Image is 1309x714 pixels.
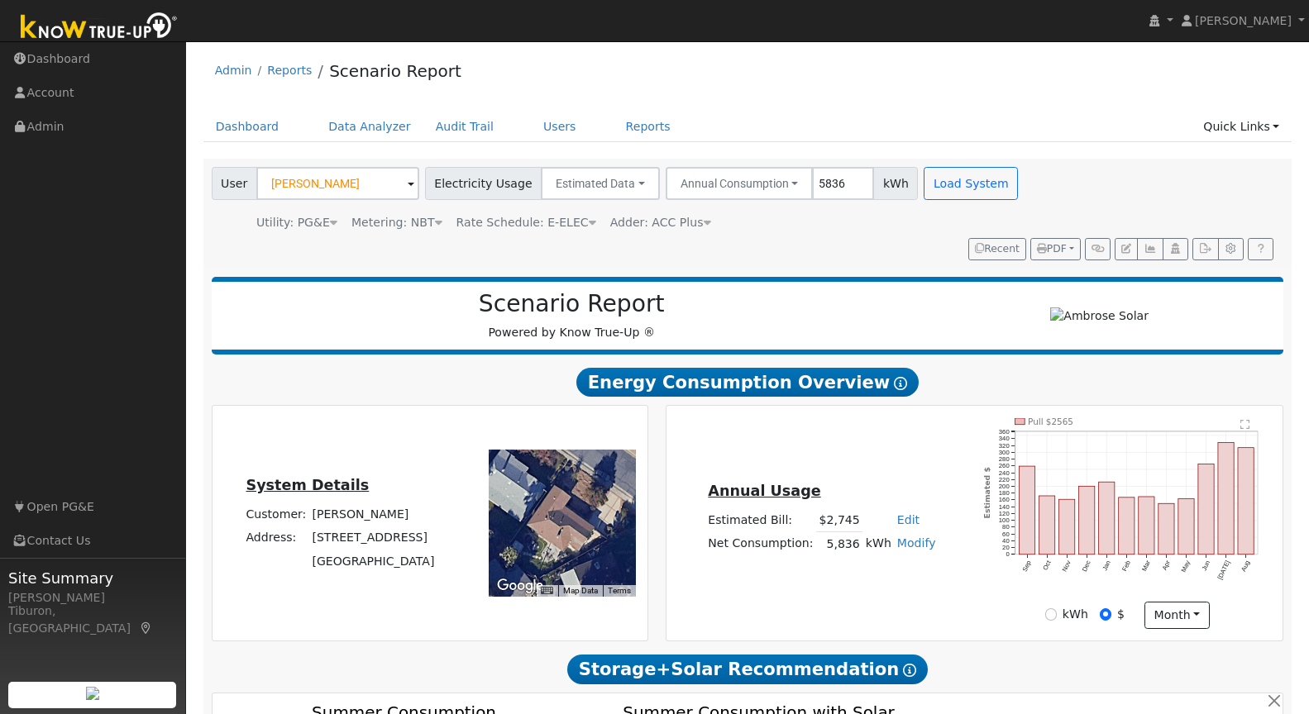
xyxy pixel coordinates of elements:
a: Data Analyzer [316,112,423,142]
rect: onclick="" [1059,499,1075,555]
text: 240 [999,469,1010,476]
td: Net Consumption: [705,532,816,556]
button: Map Data [563,585,598,597]
a: Open this area in Google Maps (opens a new window) [493,575,547,597]
input: Select a User [256,167,419,200]
button: Keyboard shortcuts [541,585,552,597]
text: May [1180,559,1192,574]
text: [DATE] [1216,559,1231,581]
rect: onclick="" [1139,497,1154,555]
button: Recent [968,238,1026,261]
a: Modify [897,536,936,550]
rect: onclick="" [1079,486,1095,555]
span: kWh [873,167,918,200]
input: $ [1100,608,1111,620]
text: Apr [1161,559,1172,571]
text: 40 [1002,537,1010,545]
button: Multi-Series Graph [1137,238,1163,261]
div: [PERSON_NAME] [8,589,177,607]
button: Annual Consumption [666,167,814,200]
text: Aug [1240,559,1252,573]
span: Electricity Usage [425,167,542,200]
text: 60 [1002,530,1010,537]
button: Estimated Data [541,167,660,200]
i: Show Help [903,664,916,677]
td: kWh [862,532,894,556]
text: Jan [1101,559,1112,572]
text: 320 [999,441,1010,449]
text: 360 [999,428,1010,436]
div: Powered by Know True-Up ® [220,290,924,341]
td: [STREET_ADDRESS] [309,526,437,550]
div: Utility: PG&E [256,214,337,231]
text: Feb [1121,559,1133,573]
span: Storage+Solar Recommendation [567,654,928,684]
td: [PERSON_NAME] [309,503,437,526]
a: Help Link [1248,238,1273,261]
h2: Scenario Report [228,290,915,318]
text: 20 [1002,544,1010,551]
text: 160 [999,496,1010,503]
a: Reports [614,112,683,142]
a: Quick Links [1191,112,1292,142]
button: Settings [1218,238,1244,261]
td: 5,836 [816,532,862,556]
rect: onclick="" [1119,497,1135,555]
img: Google [493,575,547,597]
text: 100 [999,516,1010,524]
input: kWh [1045,608,1057,620]
rect: onclick="" [1020,466,1035,555]
text: Nov [1061,559,1073,573]
label: kWh [1063,606,1088,623]
u: Annual Usage [708,483,820,499]
text: 340 [999,435,1010,442]
text: 280 [999,455,1010,463]
u: System Details [246,477,369,493]
div: Metering: NBT [351,214,442,231]
rect: onclick="" [1239,447,1254,554]
a: Admin [215,64,252,77]
text: 220 [999,475,1010,483]
rect: onclick="" [1159,503,1174,555]
img: Know True-Up [12,9,186,46]
button: month [1144,602,1210,630]
button: Load System [924,167,1018,200]
text: Sep [1021,559,1033,573]
button: Export Interval Data [1192,238,1218,261]
button: Generate Report Link [1085,238,1111,261]
a: Reports [267,64,312,77]
a: Users [531,112,589,142]
span: Energy Consumption Overview [576,368,919,397]
text:  [1241,418,1250,429]
div: Tiburon, [GEOGRAPHIC_DATA] [8,602,177,637]
td: Estimated Bill: [705,508,816,532]
span: [PERSON_NAME] [1195,14,1292,27]
text: Jun [1201,559,1211,572]
text: 260 [999,462,1010,469]
text: 180 [999,489,1010,497]
label: $ [1117,606,1125,623]
button: Edit User [1115,238,1138,261]
button: PDF [1030,238,1081,261]
td: [GEOGRAPHIC_DATA] [309,550,437,573]
img: Ambrose Solar [1050,307,1149,325]
text: 300 [999,448,1010,455]
td: Customer: [243,503,309,526]
text: 80 [1002,523,1010,531]
rect: onclick="" [1099,482,1115,555]
text: Estimated $ [982,467,991,518]
span: User [212,167,257,200]
rect: onclick="" [1199,464,1215,554]
i: Show Help [894,377,907,390]
a: Dashboard [203,112,292,142]
text: Dec [1081,559,1092,573]
text: 0 [1006,550,1010,558]
div: Adder: ACC Plus [610,214,711,231]
a: Terms (opens in new tab) [608,586,631,595]
rect: onclick="" [1039,496,1055,555]
a: Edit [897,513,920,526]
rect: onclick="" [1219,442,1235,555]
text: Oct [1042,559,1053,571]
span: PDF [1037,243,1067,255]
text: 140 [999,502,1010,510]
